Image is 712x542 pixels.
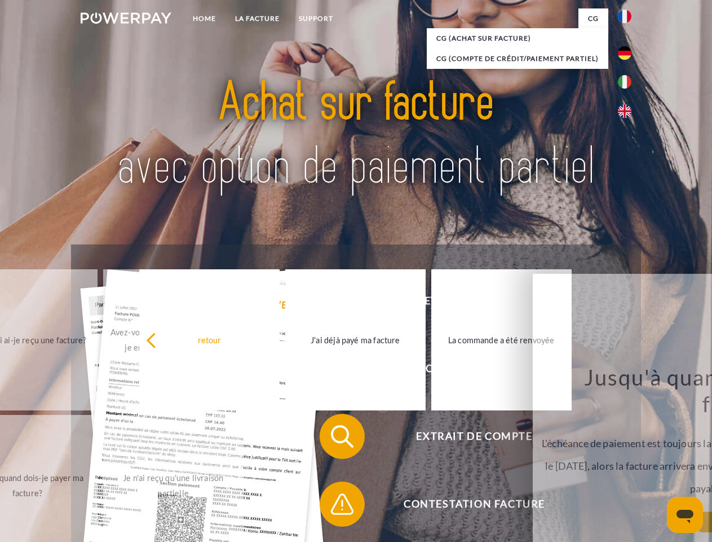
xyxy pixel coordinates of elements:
[618,104,631,118] img: en
[146,332,273,347] div: retour
[103,269,244,410] a: Avez-vous reçu mes paiements, ai-je encore un solde ouvert?
[336,482,612,527] span: Contestation Facture
[618,46,631,60] img: de
[618,75,631,89] img: it
[320,414,613,459] button: Extrait de compte
[183,8,225,29] a: Home
[110,470,237,501] div: Je n'ai reçu qu'une livraison partielle
[292,332,419,347] div: J'ai déjà payé ma facture
[618,10,631,23] img: fr
[336,414,612,459] span: Extrait de compte
[225,8,289,29] a: LA FACTURE
[427,49,608,69] a: CG (Compte de crédit/paiement partiel)
[328,422,356,451] img: qb_search.svg
[110,325,237,355] div: Avez-vous reçu mes paiements, ai-je encore un solde ouvert?
[578,8,608,29] a: CG
[289,8,343,29] a: Support
[81,12,171,24] img: logo-powerpay-white.svg
[667,497,703,533] iframe: Bouton de lancement de la fenêtre de messagerie
[438,332,565,347] div: La commande a été renvoyée
[320,482,613,527] button: Contestation Facture
[427,28,608,49] a: CG (achat sur facture)
[328,490,356,518] img: qb_warning.svg
[108,54,604,216] img: title-powerpay_fr.svg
